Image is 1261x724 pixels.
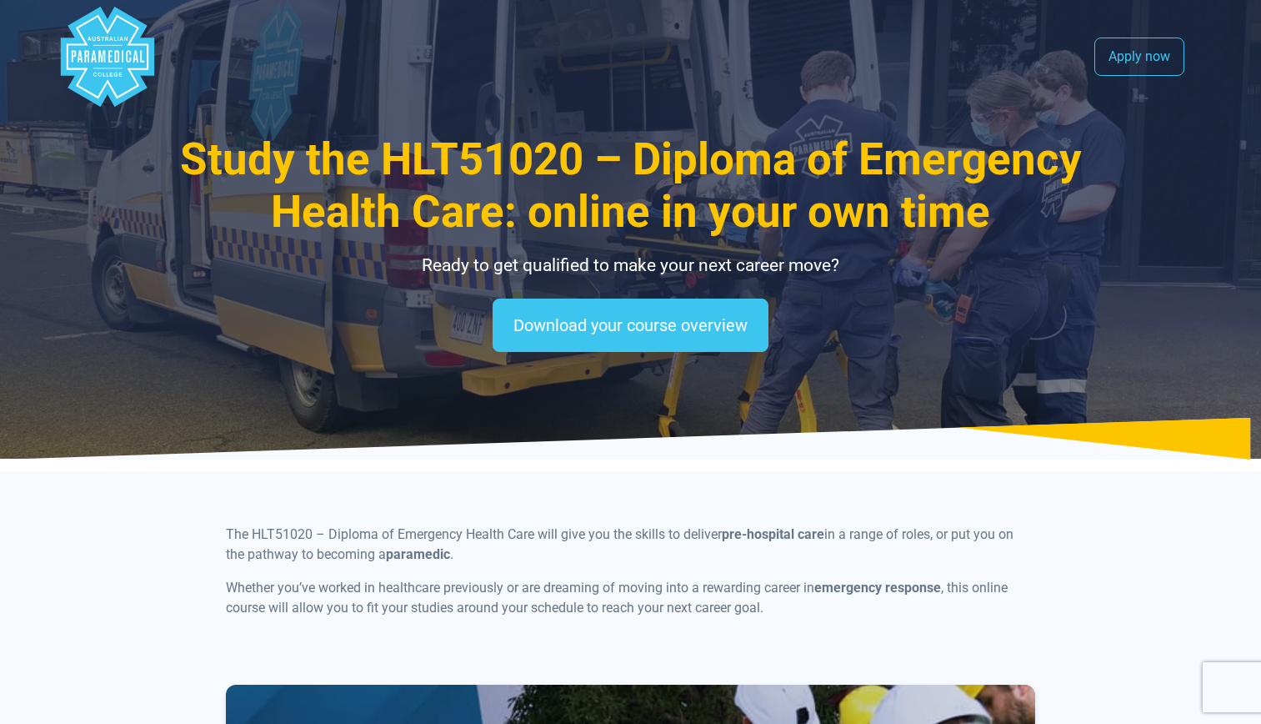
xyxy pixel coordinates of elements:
span: . [450,546,453,562]
span: Whether you’ve worked in healthcare previously or are dreaming of moving into a rewarding career in [226,580,814,596]
p: Ready to get qualified to make your next career move? [143,253,1118,279]
div: Australian Paramedical College [58,7,158,107]
b: emergency response [814,580,941,596]
span: The HLT51020 – Diploma of Emergency Health Care will give you the skills to deliver [226,526,722,542]
a: Download your course overview [493,299,768,352]
span: Study the HLT51020 – Diploma of Emergency Health Care: online in your own time [180,133,1082,238]
a: Apply now [1094,38,1184,76]
b: paramedic [386,546,450,562]
b: pre-hospital care [722,526,824,542]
